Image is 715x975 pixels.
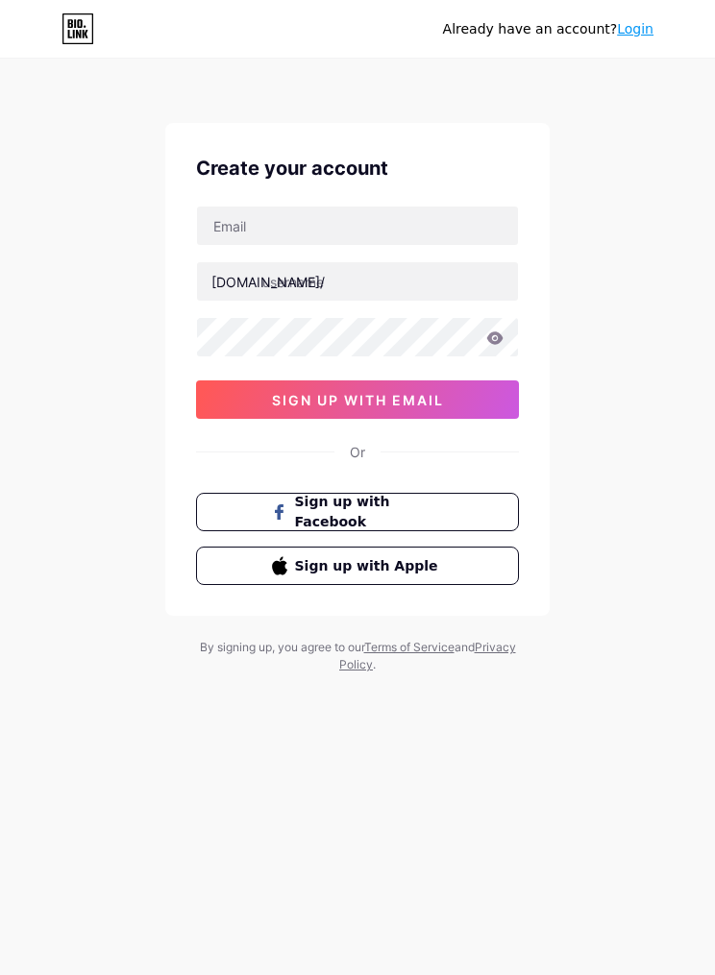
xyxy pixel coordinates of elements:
[350,442,365,462] div: Or
[196,547,519,585] button: Sign up with Apple
[194,639,521,673] div: By signing up, you agree to our and .
[272,392,444,408] span: sign up with email
[196,154,519,183] div: Create your account
[295,556,444,576] span: Sign up with Apple
[197,207,518,245] input: Email
[443,19,653,39] div: Already have an account?
[295,492,444,532] span: Sign up with Facebook
[211,272,325,292] div: [DOMAIN_NAME]/
[197,262,518,301] input: username
[196,493,519,531] button: Sign up with Facebook
[617,21,653,37] a: Login
[364,640,455,654] a: Terms of Service
[196,380,519,419] button: sign up with email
